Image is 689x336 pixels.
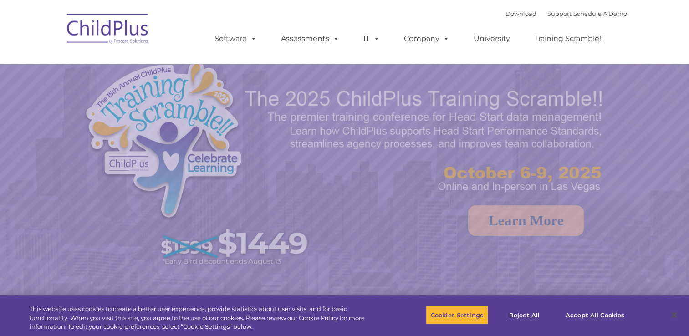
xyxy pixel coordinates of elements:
button: Accept All Cookies [561,305,629,325]
img: ChildPlus by Procare Solutions [62,7,153,53]
font: | [505,10,627,17]
button: Cookies Settings [426,305,488,325]
a: Software [205,30,266,48]
button: Reject All [496,305,553,325]
a: Schedule A Demo [573,10,627,17]
div: This website uses cookies to create a better user experience, provide statistics about user visit... [30,305,379,331]
a: Download [505,10,536,17]
a: Company [395,30,459,48]
a: University [464,30,519,48]
a: Learn More [468,205,584,236]
button: Close [664,305,684,325]
a: IT [354,30,389,48]
a: Support [547,10,572,17]
a: Assessments [272,30,348,48]
a: Training Scramble!! [525,30,612,48]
